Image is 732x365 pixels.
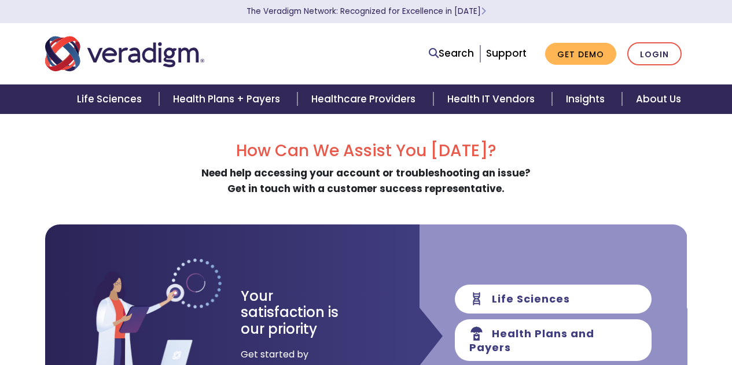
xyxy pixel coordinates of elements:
[159,84,297,114] a: Health Plans + Payers
[545,43,616,65] a: Get Demo
[63,84,159,114] a: Life Sciences
[627,42,682,66] a: Login
[247,6,486,17] a: The Veradigm Network: Recognized for Excellence in [DATE]Learn More
[481,6,486,17] span: Learn More
[486,46,527,60] a: Support
[429,46,474,61] a: Search
[45,35,204,73] img: Veradigm logo
[241,288,359,338] h3: Your satisfaction is our priority
[622,84,695,114] a: About Us
[201,166,531,196] strong: Need help accessing your account or troubleshooting an issue? Get in touch with a customer succes...
[45,141,687,161] h2: How Can We Assist You [DATE]?
[552,84,622,114] a: Insights
[433,84,552,114] a: Health IT Vendors
[297,84,433,114] a: Healthcare Providers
